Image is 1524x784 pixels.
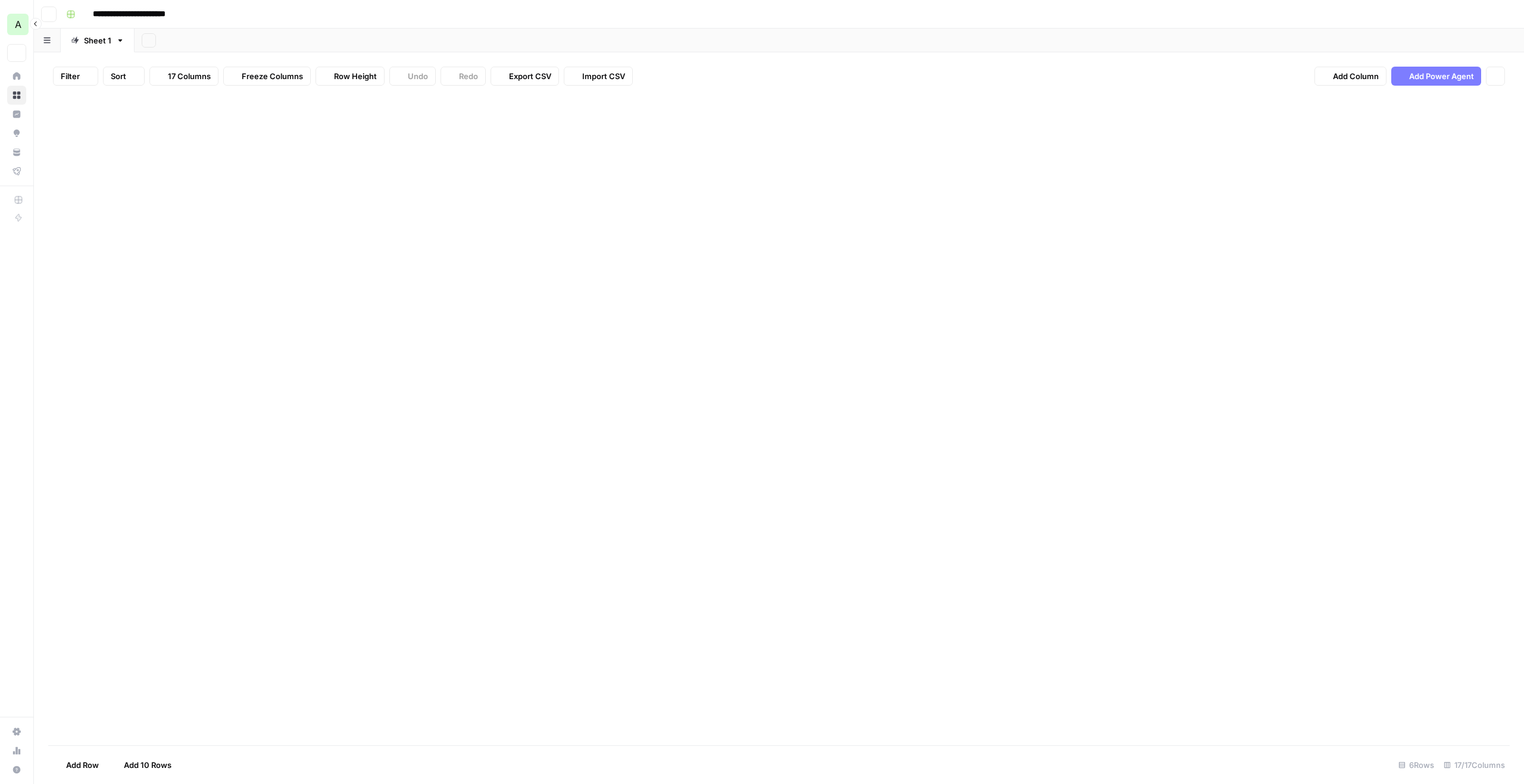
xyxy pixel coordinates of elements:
[316,67,385,86] button: Row Height
[1409,70,1474,82] span: Add Power Agent
[408,70,428,82] span: Undo
[7,741,26,760] a: Usage
[7,86,26,105] a: Browse
[7,143,26,162] a: Your Data
[1439,755,1510,774] div: 17/17 Columns
[84,35,111,46] div: Sheet 1
[582,70,625,82] span: Import CSV
[334,70,377,82] span: Row Height
[111,70,126,82] span: Sort
[7,67,26,86] a: Home
[1314,67,1386,86] button: Add Column
[564,67,633,86] button: Import CSV
[7,722,26,741] a: Settings
[61,70,80,82] span: Filter
[103,67,145,86] button: Sort
[66,759,99,771] span: Add Row
[15,17,21,32] span: A
[242,70,303,82] span: Freeze Columns
[7,10,26,39] button: Workspace: Acast
[106,755,179,774] button: Add 10 Rows
[7,124,26,143] a: Opportunities
[223,67,311,86] button: Freeze Columns
[509,70,551,82] span: Export CSV
[7,760,26,779] button: Help + Support
[1333,70,1379,82] span: Add Column
[168,70,211,82] span: 17 Columns
[1391,67,1481,86] button: Add Power Agent
[1394,755,1439,774] div: 6 Rows
[61,29,135,52] a: Sheet 1
[53,67,98,86] button: Filter
[491,67,559,86] button: Export CSV
[7,105,26,124] a: Insights
[124,759,171,771] span: Add 10 Rows
[441,67,486,86] button: Redo
[149,67,218,86] button: 17 Columns
[7,162,26,181] a: Flightpath
[48,755,106,774] button: Add Row
[459,70,478,82] span: Redo
[389,67,436,86] button: Undo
